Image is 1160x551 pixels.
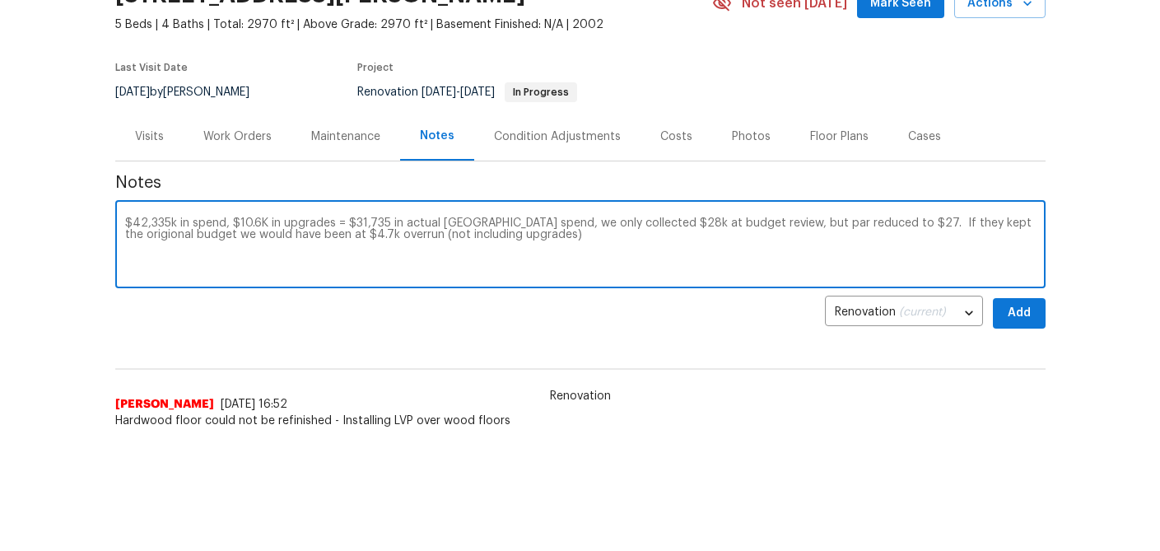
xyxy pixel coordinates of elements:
span: Hardwood floor could not be refinished - Installing LVP over wood floors [115,413,1046,429]
span: - [422,86,495,98]
div: Costs [660,128,692,145]
span: Notes [115,175,1046,191]
div: Photos [732,128,771,145]
div: Maintenance [311,128,380,145]
span: [DATE] [422,86,456,98]
div: Floor Plans [810,128,869,145]
span: Renovation [540,388,621,404]
span: Project [357,63,394,72]
span: Last Visit Date [115,63,188,72]
span: [DATE] [460,86,495,98]
div: by [PERSON_NAME] [115,82,269,102]
span: [PERSON_NAME] [115,396,214,413]
span: Add [1006,303,1032,324]
div: Condition Adjustments [494,128,621,145]
div: Cases [908,128,941,145]
div: Visits [135,128,164,145]
button: Add [993,298,1046,329]
span: [DATE] [115,86,150,98]
textarea: $42,335k in spend, $10.6K in upgrades = $31,735 in actual [GEOGRAPHIC_DATA] spend, we only collec... [125,217,1036,275]
span: (current) [899,306,946,318]
div: Notes [420,128,454,144]
div: Work Orders [203,128,272,145]
span: [DATE] 16:52 [221,399,287,410]
span: In Progress [506,87,575,97]
span: Renovation [357,86,577,98]
span: 5 Beds | 4 Baths | Total: 2970 ft² | Above Grade: 2970 ft² | Basement Finished: N/A | 2002 [115,16,712,33]
div: Renovation (current) [825,293,983,334]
